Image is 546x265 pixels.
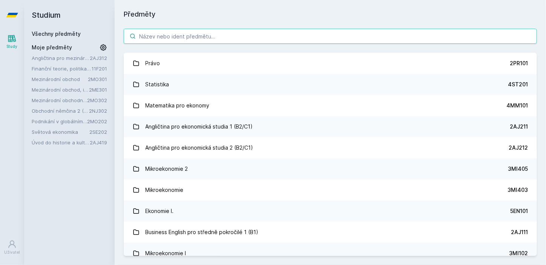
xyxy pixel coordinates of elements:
div: Business English pro středně pokročilé 1 (B1) [146,225,259,240]
div: Mikroekonomie I [146,246,186,261]
a: 2MO202 [87,118,107,124]
a: Mikroekonomie I 3MI102 [124,243,537,264]
a: 2MO302 [87,97,107,103]
div: Mikroekonomie 2 [146,161,188,176]
div: Study [7,44,18,49]
div: 4ST201 [508,81,528,88]
div: 2AJ212 [509,144,528,152]
a: Angličtina pro ekonomická studia 2 (B2/C1) 2AJ212 [124,137,537,158]
div: Angličtina pro ekonomická studia 2 (B2/C1) [146,140,253,155]
a: 2AJ419 [90,139,107,146]
span: Moje předměty [32,44,72,51]
div: 2PR101 [510,60,528,67]
a: Mezinárodní obchod [32,75,88,83]
input: Název nebo ident předmětu… [124,29,537,44]
div: Statistika [146,77,169,92]
a: Uživatel [2,236,23,259]
div: 3MI405 [508,165,528,173]
a: Matematika pro ekonomy 4MM101 [124,95,537,116]
div: Matematika pro ekonomy [146,98,210,113]
a: Mikroekonomie 3MI403 [124,179,537,201]
a: Úvod do historie a kultury Číny - anglicky [32,139,90,146]
div: Právo [146,56,160,71]
a: Světová ekonomika [32,128,89,136]
a: 2SE202 [89,129,107,135]
a: Ekonomie I. 5EN101 [124,201,537,222]
div: Mikroekonomie [146,182,184,198]
div: Angličtina pro ekonomická studia 1 (B2/C1) [146,119,253,134]
a: Obchodní němčina 2 (B2/C1) [32,107,89,115]
a: Mezinárodní obchodní operace [32,97,87,104]
a: Angličtina pro ekonomická studia 1 (B2/C1) 2AJ211 [124,116,537,137]
div: 2AJ211 [510,123,528,130]
a: 2NJ302 [89,108,107,114]
a: Angličtina pro mezinárodní obchod 2 (C1) [32,54,90,62]
div: Ekonomie I. [146,204,174,219]
div: 3MI102 [509,250,528,257]
div: 3MI403 [508,186,528,194]
a: 2AJ312 [90,55,107,61]
div: 4MM101 [506,102,528,109]
div: Uživatel [4,250,20,255]
a: 2ME301 [89,87,107,93]
a: Finanční teorie, politika a instituce [32,65,92,72]
div: 5EN101 [510,207,528,215]
a: Podnikání v globálním prostředí [32,118,87,125]
a: Mezinárodní obchod, investice a inovace [32,86,89,93]
a: Business English pro středně pokročilé 1 (B1) 2AJ111 [124,222,537,243]
a: Study [2,30,23,53]
a: Statistika 4ST201 [124,74,537,95]
a: 11F201 [92,66,107,72]
div: 2AJ111 [511,228,528,236]
a: 2MO301 [88,76,107,82]
h1: Předměty [124,9,537,20]
a: Všechny předměty [32,31,81,37]
a: Právo 2PR101 [124,53,537,74]
a: Mikroekonomie 2 3MI405 [124,158,537,179]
